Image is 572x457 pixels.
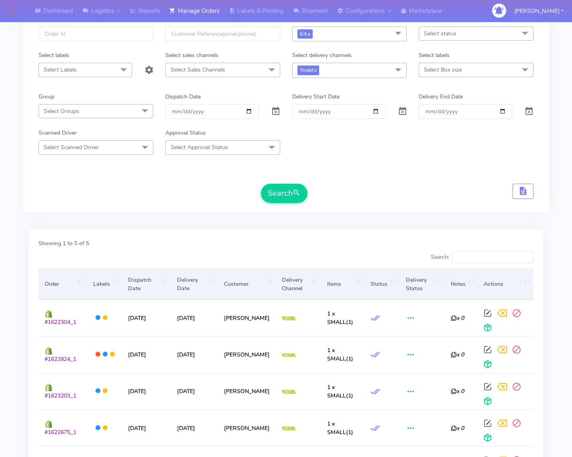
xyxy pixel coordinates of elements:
[327,420,346,436] span: 1 x SMALL
[327,310,353,326] span: (1)
[261,184,307,203] button: Search
[45,392,76,400] span: #1623203_1
[122,373,171,410] td: [DATE]
[39,239,89,248] label: Showing 1 to 5 of 5
[165,51,218,59] label: Select sales channels
[327,310,346,326] span: 1 x SMALL
[327,346,353,363] span: (1)
[122,336,171,373] td: [DATE]
[282,353,296,357] img: Yodel
[452,251,533,264] input: Search:
[218,410,276,446] td: [PERSON_NAME]
[321,269,364,299] th: Items: activate to sort column ascending
[39,129,77,137] label: Scanned Driver
[451,351,464,359] i: x 0
[171,373,218,410] td: [DATE]
[282,426,296,430] img: Yodel
[282,390,296,394] img: Yodel
[451,314,464,322] i: x 0
[419,51,450,59] label: Select labels
[45,383,53,391] img: shopify.png
[313,66,317,74] a: x
[45,318,76,326] span: #1622304_1
[122,410,171,446] td: [DATE]
[171,143,228,151] span: Select Approval Status
[171,336,218,373] td: [DATE]
[419,92,463,101] label: Delivery End Date
[292,51,352,59] label: Select delivery channels
[171,299,218,336] td: [DATE]
[297,29,313,39] span: Kit
[171,269,218,299] th: Delivery Date: activate to sort column ascending
[297,66,319,75] span: Yodel
[276,269,321,299] th: Delivery Channel: activate to sort column ascending
[44,107,79,115] span: Select Groups
[327,383,346,400] span: 1 x SMALL
[44,66,77,74] span: Select Labels
[364,269,399,299] th: Status: activate to sort column ascending
[509,3,570,19] button: [PERSON_NAME]
[87,269,122,299] th: Labels: activate to sort column ascending
[122,299,171,336] td: [DATE]
[39,269,87,299] th: Order: activate to sort column ascending
[45,420,53,428] img: shopify.png
[165,129,206,137] label: Approval Status
[45,310,53,318] img: shopify.png
[327,383,353,400] span: (1)
[424,66,462,74] span: Select Box size
[171,410,218,446] td: [DATE]
[218,269,276,299] th: Customer: activate to sort column ascending
[218,373,276,410] td: [PERSON_NAME]
[45,355,76,363] span: #1622824_1
[451,424,464,432] i: x 0
[218,299,276,336] td: [PERSON_NAME]
[431,251,533,264] label: Search:
[218,336,276,373] td: [PERSON_NAME]
[445,269,478,299] th: Notes: activate to sort column ascending
[327,420,353,436] span: (1)
[307,29,310,38] a: x
[39,27,153,41] input: Order Id
[165,92,201,101] label: Dispatch Date
[39,51,69,59] label: Select labels
[44,143,99,151] span: Select Scanned Driver
[122,269,171,299] th: Dispatch Date: activate to sort column ascending
[282,316,296,320] img: Yodel
[424,30,456,37] span: Select status
[45,347,53,355] img: shopify.png
[327,346,346,363] span: 1 x SMALL
[39,92,54,101] label: Group
[45,428,76,436] span: #1622675_1
[399,269,445,299] th: Delivery Status: activate to sort column ascending
[171,66,225,74] span: Select Sales Channels
[292,92,340,101] label: Delivery Start Date
[451,387,464,395] i: x 0
[165,27,280,41] input: Customer Reference(email,phone)
[478,269,533,299] th: Actions: activate to sort column ascending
